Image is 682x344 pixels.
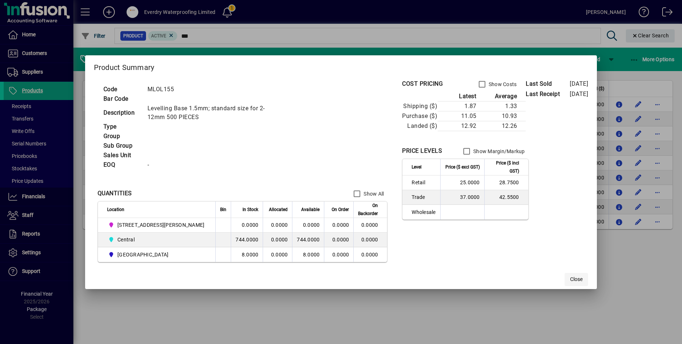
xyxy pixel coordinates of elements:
span: Bin [220,206,226,214]
td: 42.5500 [484,190,528,205]
th: Latest [438,92,482,101]
span: 14 Tanya Street [107,221,208,229]
td: 12.92 [438,121,482,131]
span: 0.0000 [332,237,349,243]
span: Price ($ excl GST) [445,163,480,171]
td: 25.0000 [440,175,484,190]
td: 37.0000 [440,190,484,205]
span: 0.0000 [332,252,349,258]
span: Close [570,275,583,283]
div: PRICE LEVELS [402,147,442,155]
td: 10.93 [482,111,526,121]
td: 8.0000 [231,247,263,262]
span: Level [412,163,422,171]
span: Retail [412,179,435,186]
td: 0.0000 [263,247,292,262]
span: [STREET_ADDRESS][PERSON_NAME] [117,221,204,229]
span: Allocated [269,206,288,214]
span: Central [107,235,208,244]
td: Bar Code [100,94,144,104]
td: 0.0000 [292,218,324,233]
span: [DATE] [570,90,588,97]
div: QUANTITIES [98,189,132,198]
div: COST PRICING [402,79,443,88]
td: MLOL155 [144,85,277,94]
td: Description [100,104,144,122]
span: [DATE] [570,80,588,87]
td: Type [100,122,144,132]
span: Last Receipt [526,90,570,99]
td: 0.0000 [263,233,292,247]
td: Levelling Base 1.5mm; standard size for 2-12mm 500 PIECES [144,104,277,122]
td: Landed ($) [402,121,438,131]
td: 28.7500 [484,175,528,190]
td: Shipping ($) [402,101,438,111]
span: In Stock [242,206,258,214]
span: Available [301,206,320,214]
td: Code [100,85,144,94]
td: 0.0000 [353,218,387,233]
td: - [144,160,277,170]
td: 0.0000 [353,247,387,262]
td: 0.0000 [231,218,263,233]
td: EOQ [100,160,144,170]
label: Show Margin/Markup [472,148,525,155]
span: Central [117,236,135,243]
td: 12.26 [482,121,526,131]
span: [GEOGRAPHIC_DATA] [117,251,168,258]
td: 1.87 [438,101,482,111]
td: 8.0000 [292,247,324,262]
td: 744.0000 [231,233,263,247]
label: Show All [362,190,384,197]
label: Show Costs [487,81,517,88]
td: Sub Group [100,141,144,151]
span: 0.0000 [332,222,349,228]
th: Average [482,92,526,101]
span: Wholesale [412,208,435,216]
td: 11.05 [438,111,482,121]
td: Purchase ($) [402,111,438,121]
span: Price ($ incl GST) [489,159,519,175]
td: Group [100,132,144,141]
td: 0.0000 [353,233,387,247]
td: 0.0000 [263,218,292,233]
td: 1.33 [482,101,526,111]
span: Trade [412,193,435,201]
td: 744.0000 [292,233,324,247]
span: On Order [332,206,349,214]
span: On Backorder [358,201,378,218]
button: Close [565,273,588,286]
span: Queenstown [107,250,208,259]
h2: Product Summary [85,55,597,77]
span: Last Sold [526,79,570,88]
td: Sales Unit [100,151,144,160]
span: Location [107,206,124,214]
